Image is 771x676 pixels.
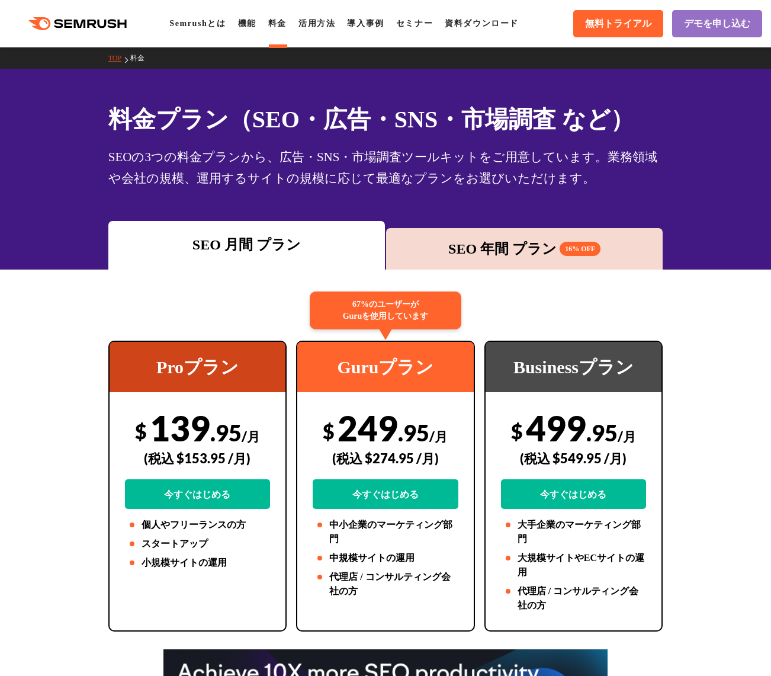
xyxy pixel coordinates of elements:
a: 機能 [238,19,256,28]
span: /月 [242,428,260,444]
div: (税込 $274.95 /月) [313,437,458,479]
li: 大手企業のマーケティング部門 [501,518,646,546]
li: 個人やフリーランスの方 [125,518,270,532]
span: $ [511,419,523,443]
div: SEOの3つの料金プランから、広告・SNS・市場調査ツールキットをご用意しています。業務領域や会社の規模、運用するサイトの規模に応じて最適なプランをお選びいただけます。 [108,146,663,189]
a: 料金 [130,54,153,62]
span: デモを申し込む [684,18,750,30]
a: デモを申し込む [672,10,762,37]
div: 67%のユーザーが Guruを使用しています [310,291,461,329]
a: セミナー [396,19,433,28]
li: 代理店 / コンサルティング会社の方 [313,570,458,598]
span: /月 [618,428,636,444]
a: 導入事例 [347,19,384,28]
span: 16% OFF [560,242,600,256]
span: /月 [429,428,448,444]
a: 活用方法 [298,19,335,28]
div: 499 [501,407,646,509]
div: SEO 月間 プラン [114,234,379,255]
li: 中規模サイトの運用 [313,551,458,565]
li: 小規模サイトの運用 [125,556,270,570]
a: 今すぐはじめる [501,479,646,509]
a: Semrushとは [169,19,226,28]
a: 今すぐはじめる [125,479,270,509]
span: .95 [398,419,429,446]
div: (税込 $153.95 /月) [125,437,270,479]
div: 139 [125,407,270,509]
div: Guruプラン [297,342,473,392]
li: 代理店 / コンサルティング会社の方 [501,584,646,613]
a: 無料トライアル [573,10,663,37]
li: 中小企業のマーケティング部門 [313,518,458,546]
a: 料金 [268,19,287,28]
span: 無料トライアル [585,18,651,30]
li: スタートアップ [125,537,270,551]
a: 今すぐはじめる [313,479,458,509]
div: Businessプラン [486,342,661,392]
div: 249 [313,407,458,509]
span: $ [323,419,335,443]
span: .95 [586,419,618,446]
a: 資料ダウンロード [445,19,519,28]
div: Proプラン [110,342,285,392]
div: (税込 $549.95 /月) [501,437,646,479]
span: $ [135,419,147,443]
a: TOP [108,54,130,62]
h1: 料金プラン（SEO・広告・SNS・市場調査 など） [108,102,663,137]
span: .95 [210,419,242,446]
div: SEO 年間 プラン [392,238,657,259]
li: 大規模サイトやECサイトの運用 [501,551,646,579]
